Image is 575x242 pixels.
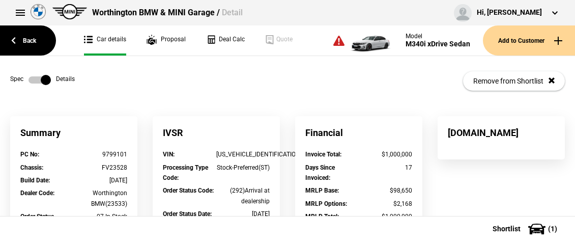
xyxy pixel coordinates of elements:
[74,163,127,173] div: FV23528
[216,209,270,219] div: [DATE]
[359,163,412,173] div: 17
[548,225,557,232] span: ( 1 )
[359,185,412,196] div: $98,650
[20,213,54,230] strong: Order Status Category :
[74,149,127,159] div: 9799101
[477,8,542,18] div: Hi, [PERSON_NAME]
[463,71,565,91] button: Remove from Shortlist
[305,151,341,158] strong: Invoice Total :
[359,211,412,222] div: $1,000,000
[406,40,470,48] div: M340i xDrive Sedan
[10,75,75,85] div: Spec Details
[305,187,339,194] strong: MRLP Base :
[477,216,575,241] button: Shortlist(1)
[305,213,339,220] strong: MRLP Total :
[216,185,270,206] div: (292)Arrival at dealership
[222,8,243,17] span: Detail
[206,25,245,56] a: Deal Calc
[406,33,470,40] div: Model
[493,225,521,232] span: Shortlist
[359,199,412,209] div: $2,168
[359,149,412,159] div: $1,000,000
[153,116,280,149] div: IVSR
[31,4,46,19] img: bmw.png
[20,190,54,197] strong: Dealer Code :
[10,116,137,149] div: Summary
[305,164,335,181] strong: Days Since Invoiced :
[92,7,243,18] div: Worthington BMW & MINI Garage /
[216,149,270,159] div: [US_VEHICLE_IDENTIFICATION_NUMBER]
[74,211,127,222] div: 07-In Stock
[305,200,347,207] strong: MRLP Options :
[163,151,175,158] strong: VIN :
[74,188,127,209] div: Worthington BMW(23533)
[216,163,270,173] div: Stock-Preferred(ST)
[20,151,39,158] strong: PC No :
[20,177,50,184] strong: Build Date :
[84,25,126,56] a: Car details
[295,116,422,149] div: Financial
[74,175,127,185] div: [DATE]
[20,164,43,171] strong: Chassis :
[147,25,186,56] a: Proposal
[163,187,214,194] strong: Order Status Code :
[163,164,208,181] strong: Processing Type Code :
[483,25,575,56] button: Add to Customer
[163,210,212,218] strong: Order Status Date :
[52,4,87,19] img: mini.png
[438,116,565,149] div: [DOMAIN_NAME]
